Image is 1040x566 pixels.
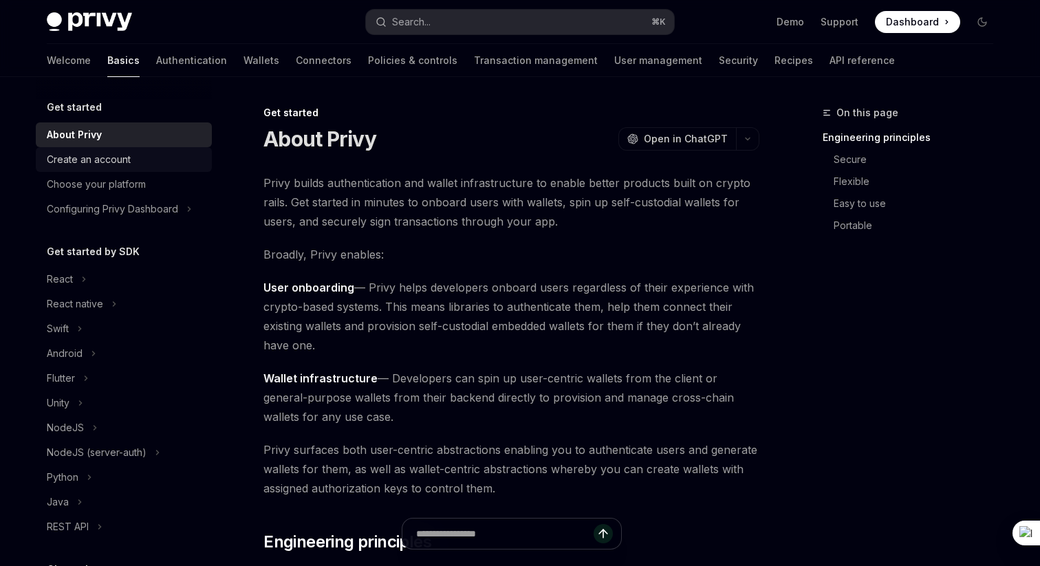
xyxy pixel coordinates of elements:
[618,127,736,151] button: Open in ChatGPT
[474,44,598,77] a: Transaction management
[36,122,212,147] a: About Privy
[36,147,212,172] a: Create an account
[47,271,73,287] div: React
[47,12,132,32] img: dark logo
[47,444,147,461] div: NodeJS (server-auth)
[263,278,759,355] span: — Privy helps developers onboard users regardless of their experience with crypto-based systems. ...
[47,176,146,193] div: Choose your platform
[243,44,279,77] a: Wallets
[47,243,140,260] h5: Get started by SDK
[47,99,102,116] h5: Get started
[47,320,69,337] div: Swift
[47,127,102,143] div: About Privy
[886,15,939,29] span: Dashboard
[263,106,759,120] div: Get started
[834,149,1004,171] a: Secure
[47,420,84,436] div: NodeJS
[263,245,759,264] span: Broadly, Privy enables:
[834,215,1004,237] a: Portable
[834,171,1004,193] a: Flexible
[971,11,993,33] button: Toggle dark mode
[777,15,804,29] a: Demo
[107,44,140,77] a: Basics
[719,44,758,77] a: Security
[392,14,431,30] div: Search...
[821,15,858,29] a: Support
[47,296,103,312] div: React native
[823,127,1004,149] a: Engineering principles
[47,494,69,510] div: Java
[830,44,895,77] a: API reference
[36,172,212,197] a: Choose your platform
[651,17,666,28] span: ⌘ K
[296,44,351,77] a: Connectors
[263,127,376,151] h1: About Privy
[875,11,960,33] a: Dashboard
[47,469,78,486] div: Python
[263,173,759,231] span: Privy builds authentication and wallet infrastructure to enable better products built on crypto r...
[594,524,613,543] button: Send message
[47,370,75,387] div: Flutter
[834,193,1004,215] a: Easy to use
[47,201,178,217] div: Configuring Privy Dashboard
[263,281,354,294] strong: User onboarding
[47,395,69,411] div: Unity
[47,345,83,362] div: Android
[263,371,378,385] strong: Wallet infrastructure
[368,44,457,77] a: Policies & controls
[614,44,702,77] a: User management
[836,105,898,121] span: On this page
[47,519,89,535] div: REST API
[644,132,728,146] span: Open in ChatGPT
[263,440,759,498] span: Privy surfaces both user-centric abstractions enabling you to authenticate users and generate wal...
[263,369,759,426] span: — Developers can spin up user-centric wallets from the client or general-purpose wallets from the...
[47,151,131,168] div: Create an account
[774,44,813,77] a: Recipes
[47,44,91,77] a: Welcome
[366,10,674,34] button: Search...⌘K
[156,44,227,77] a: Authentication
